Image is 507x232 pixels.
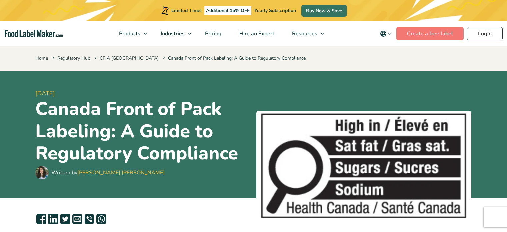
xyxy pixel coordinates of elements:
span: Limited Time! [171,7,201,14]
span: Industries [159,30,185,37]
span: [DATE] [35,89,251,98]
div: Written by [51,169,165,177]
img: Maria Abi Hanna - Food Label Maker [35,166,49,179]
a: Home [35,55,48,61]
span: Hire an Expert [237,30,275,37]
button: Change language [375,27,396,40]
a: Hire an Expert [231,21,282,46]
a: Buy Now & Save [301,5,347,17]
a: Create a free label [396,27,464,40]
span: Pricing [203,30,222,37]
a: Regulatory Hub [57,55,90,61]
a: Resources [283,21,327,46]
a: Products [110,21,150,46]
a: Industries [152,21,195,46]
span: Additional 15% OFF [204,6,251,15]
a: [PERSON_NAME] [PERSON_NAME] [77,169,165,176]
a: Food Label Maker homepage [5,30,63,38]
a: CFIA [GEOGRAPHIC_DATA] [100,55,159,61]
a: Pricing [196,21,229,46]
span: Canada Front of Pack Labeling: A Guide to Regulatory Compliance [162,55,306,61]
h1: Canada Front of Pack Labeling: A Guide to Regulatory Compliance [35,98,251,164]
span: Resources [290,30,318,37]
span: Products [117,30,141,37]
a: Login [467,27,503,40]
span: Yearly Subscription [254,7,296,14]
